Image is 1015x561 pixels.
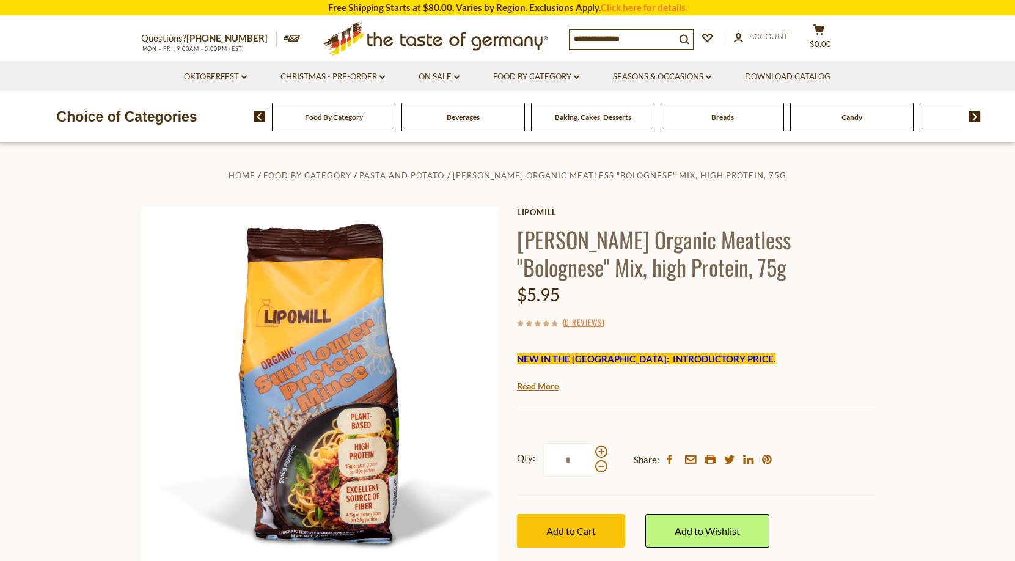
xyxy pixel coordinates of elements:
span: ( ) [562,316,604,328]
a: Food By Category [493,70,579,84]
a: Baking, Cakes, Desserts [555,112,631,122]
a: LipoMill [517,207,874,217]
a: Food By Category [263,170,351,180]
a: Candy [841,112,862,122]
strong: Qty: [517,450,535,466]
a: Pasta and Potato [359,170,444,180]
span: $5.95 [517,284,560,305]
span: MON - FRI, 9:00AM - 5:00PM (EST) [141,45,245,52]
a: Oktoberfest [184,70,247,84]
p: This organic German sunflower seed extract is a nutritious, protein-rich base to to make meatless... [517,376,874,391]
a: Breads [711,112,734,122]
a: Add to Wishlist [645,514,769,548]
a: Read More [517,380,559,392]
a: Beverages [447,112,480,122]
h1: [PERSON_NAME] Organic Meatless "Bolognese" Mix, high Protein, 75g [517,226,874,280]
a: Home [229,170,255,180]
a: Click here for details. [601,2,687,13]
a: On Sale [419,70,460,84]
a: 0 Reviews [565,316,602,329]
a: [PERSON_NAME] Organic Meatless "Bolognese" Mix, high Protein, 75g [453,170,786,180]
img: next arrow [969,111,981,122]
a: Christmas - PRE-ORDER [280,70,385,84]
span: Account [749,31,788,41]
button: Add to Cart [517,514,625,548]
a: Download Catalog [745,70,830,84]
span: Share: [634,452,659,468]
img: previous arrow [254,111,265,122]
a: Food By Category [305,112,363,122]
input: Qty: [543,443,593,477]
a: Account [734,30,788,43]
span: Add to Cart [546,525,596,537]
p: Questions? [141,31,277,46]
a: Seasons & Occasions [613,70,711,84]
button: $0.00 [801,24,838,54]
span: NEW IN THE [GEOGRAPHIC_DATA]: INTRODUCTORY PRICE. [517,353,775,364]
span: $0.00 [810,39,831,49]
a: [PHONE_NUMBER] [186,32,268,43]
